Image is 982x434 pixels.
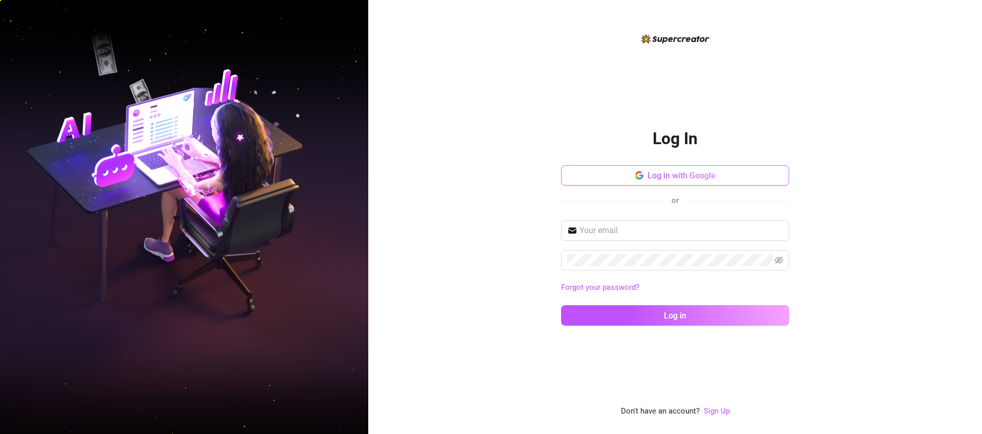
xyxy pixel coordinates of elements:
button: Log in with Google [561,165,789,186]
a: Forgot your password? [561,283,639,292]
button: Log in [561,305,789,326]
input: Your email [579,224,783,237]
img: logo-BBDzfeDw.svg [641,34,709,43]
a: Sign Up [704,406,730,416]
span: or [672,196,679,205]
span: Log in with Google [648,171,716,180]
a: Forgot your password? [561,282,789,294]
span: Log in [664,311,686,321]
span: eye-invisible [775,256,783,264]
h2: Log In [653,128,698,149]
span: Don't have an account? [621,405,700,418]
a: Sign Up [704,405,730,418]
